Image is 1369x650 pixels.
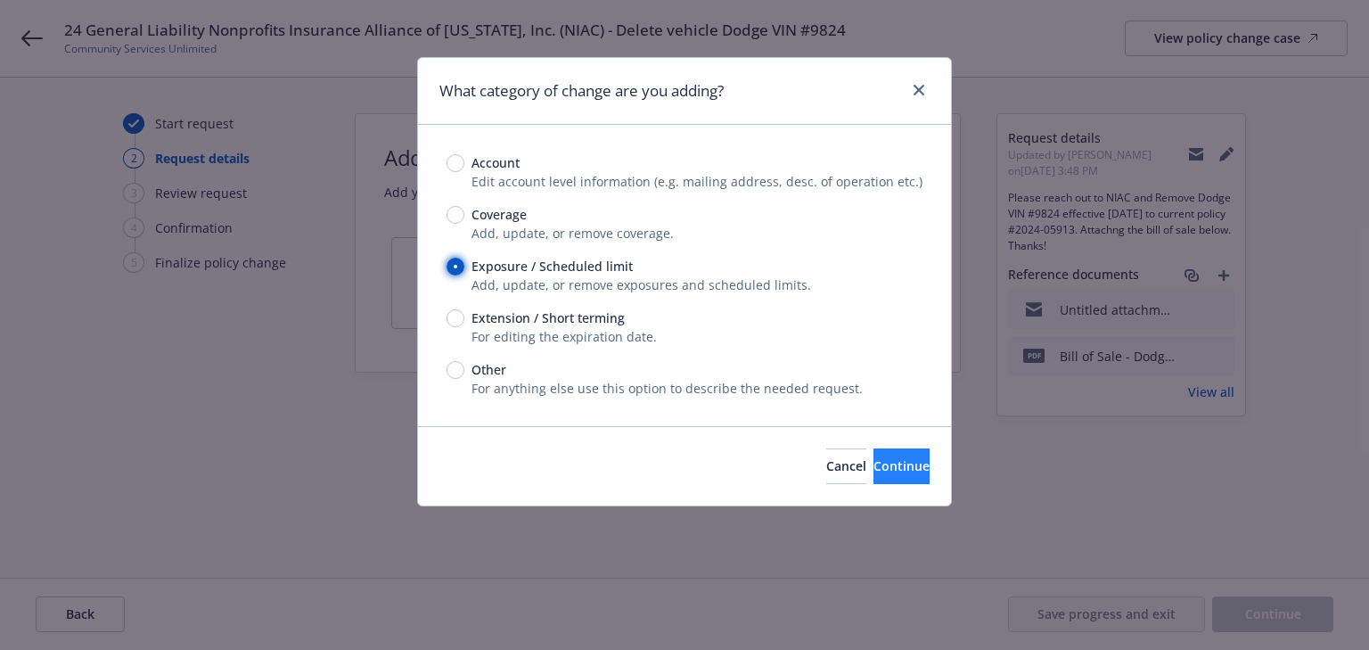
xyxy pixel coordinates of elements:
[447,309,464,327] input: Extension / Short terming
[447,154,464,172] input: Account
[471,153,520,172] span: Account
[873,457,930,474] span: Continue
[471,276,811,293] span: Add, update, or remove exposures and scheduled limits.
[908,79,930,101] a: close
[471,173,922,190] span: Edit account level information (e.g. mailing address, desc. of operation etc.)
[826,448,866,484] button: Cancel
[826,457,866,474] span: Cancel
[439,79,724,103] h1: What category of change are you adding?
[471,360,506,379] span: Other
[471,328,657,345] span: For editing the expiration date.
[471,225,674,242] span: Add, update, or remove coverage.
[471,309,625,327] span: Extension / Short terming
[447,206,464,224] input: Coverage
[471,205,527,224] span: Coverage
[447,361,464,379] input: Other
[471,257,633,276] span: Exposure / Scheduled limit
[471,380,863,397] span: For anything else use this option to describe the needed request.
[447,258,464,276] input: Exposure / Scheduled limit
[873,448,930,484] button: Continue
